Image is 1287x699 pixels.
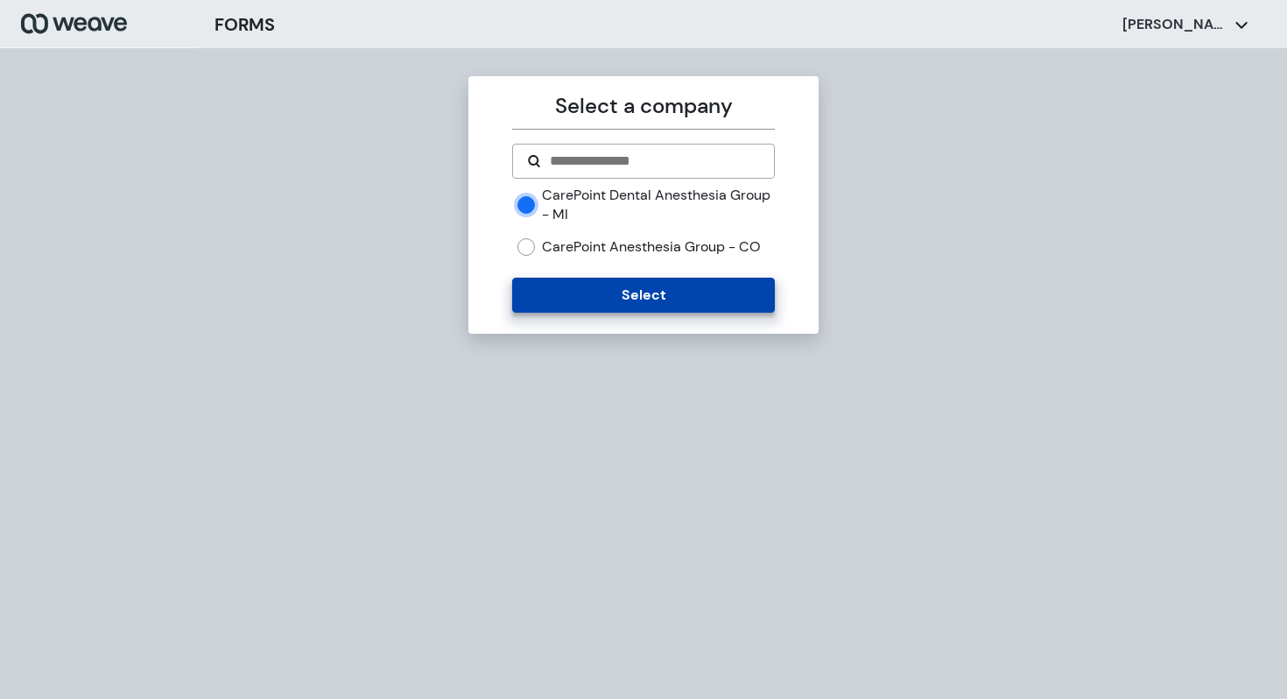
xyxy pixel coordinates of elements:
label: CarePoint Anesthesia Group - CO [542,237,761,257]
p: Select a company [512,90,774,122]
label: CarePoint Dental Anesthesia Group - MI [542,186,774,223]
input: Search [548,151,759,172]
h3: FORMS [214,11,275,38]
p: [PERSON_NAME] [1122,15,1227,34]
button: Select [512,278,774,313]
